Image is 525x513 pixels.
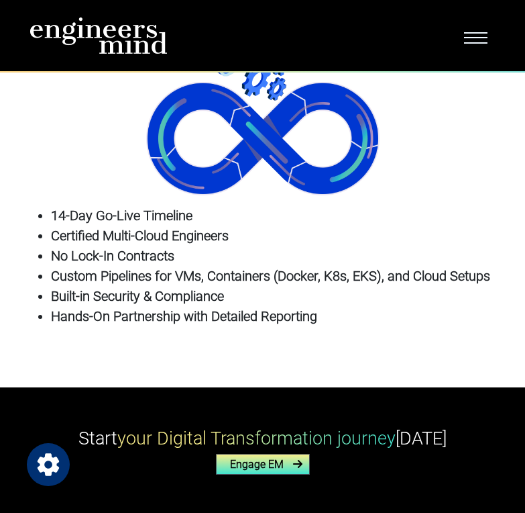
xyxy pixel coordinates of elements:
[51,306,496,326] p: Hands-On Partnership with Detailed Reporting
[455,24,496,47] button: Toggle navigation
[51,205,496,226] p: 14-Day Go-Live Timeline
[30,17,168,54] img: logo
[51,286,496,306] p: Built-in Security & Compliance
[51,246,496,266] p: No Lock-In Contracts
[51,226,496,246] p: Certified Multi-Cloud Engineers
[117,428,396,449] span: your Digital Transformation journey
[78,428,447,449] h1: Start [DATE]
[51,266,496,286] p: Custom Pipelines for VMs, Containers (Docker, K8s, EKS), and Cloud Setups
[216,454,310,475] a: Engage EM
